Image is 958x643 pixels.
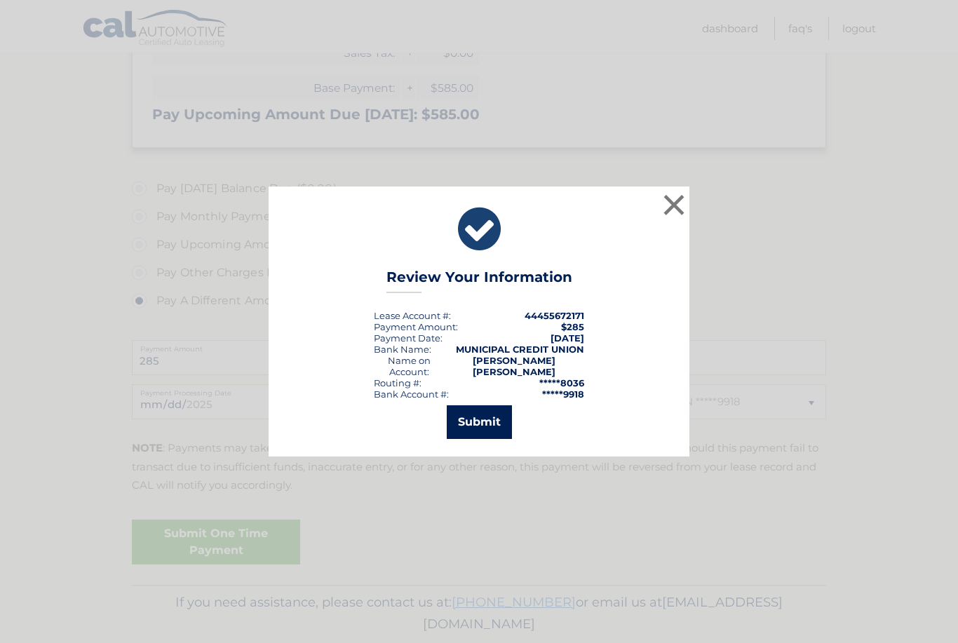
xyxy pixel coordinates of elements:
[447,405,512,439] button: Submit
[551,332,584,344] span: [DATE]
[374,310,451,321] div: Lease Account #:
[386,269,572,293] h3: Review Your Information
[561,321,584,332] span: $285
[374,388,449,400] div: Bank Account #:
[456,344,584,355] strong: MUNICIPAL CREDIT UNION
[660,191,688,219] button: ×
[374,332,443,344] div: :
[525,310,584,321] strong: 44455672171
[374,332,440,344] span: Payment Date
[374,321,458,332] div: Payment Amount:
[374,355,445,377] div: Name on Account:
[473,355,555,377] strong: [PERSON_NAME] [PERSON_NAME]
[374,377,421,388] div: Routing #:
[374,344,431,355] div: Bank Name:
